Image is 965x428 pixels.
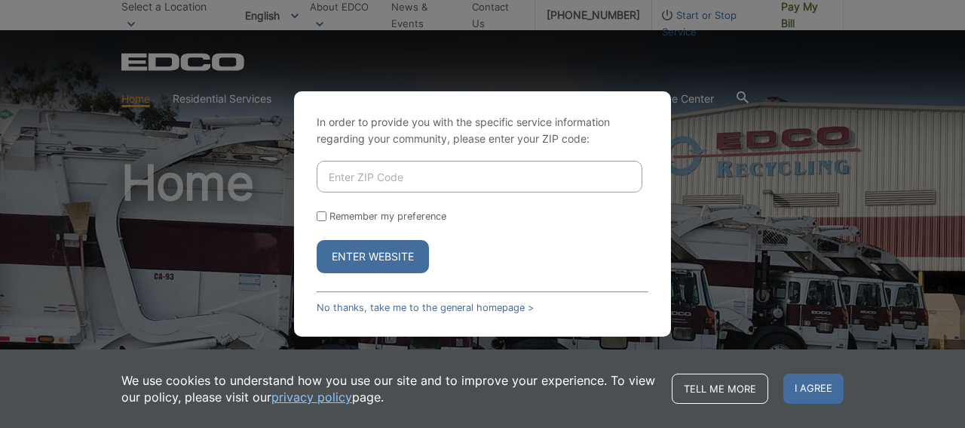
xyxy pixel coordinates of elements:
[329,211,446,222] label: Remember my preference
[672,374,768,404] a: Tell me more
[317,240,429,273] button: Enter Website
[317,161,642,192] input: Enter ZIP Code
[783,374,844,404] span: I agree
[271,389,352,405] a: privacy policy
[317,302,534,313] a: No thanks, take me to the general homepage >
[121,372,657,405] p: We use cookies to understand how you use our site and to improve your experience. To view our pol...
[317,114,648,147] p: In order to provide you with the specific service information regarding your community, please en...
